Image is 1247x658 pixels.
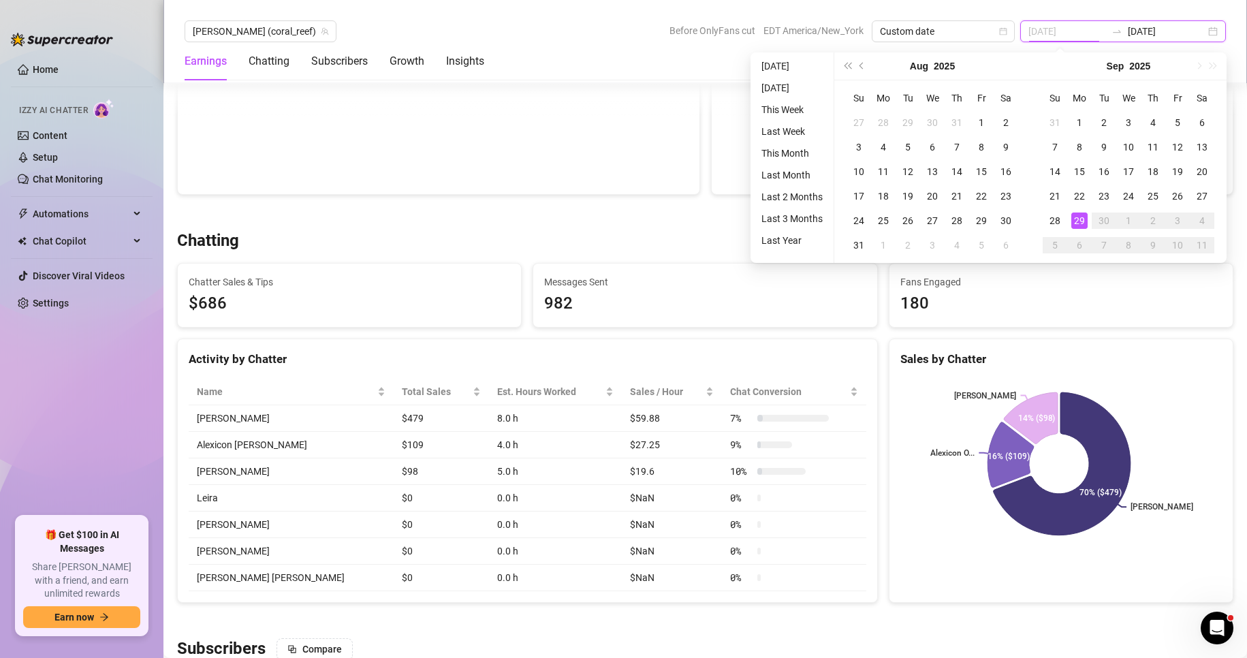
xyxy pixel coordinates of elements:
div: 16 [1096,163,1112,180]
div: 15 [1071,163,1088,180]
td: 2025-07-28 [871,110,896,135]
td: 2025-09-12 [1165,135,1190,159]
td: $0 [394,512,489,538]
td: 2025-08-04 [871,135,896,159]
th: We [1116,86,1141,110]
td: 2025-09-22 [1067,184,1092,208]
th: Fr [1165,86,1190,110]
div: 31 [851,237,867,253]
td: 2025-07-31 [945,110,969,135]
li: Last 3 Months [756,210,828,227]
td: 2025-09-23 [1092,184,1116,208]
div: 22 [1071,188,1088,204]
div: 28 [949,213,965,229]
div: 26 [900,213,916,229]
span: to [1111,26,1122,37]
td: 2025-10-02 [1141,208,1165,233]
li: Last 2 Months [756,189,828,205]
div: 30 [924,114,941,131]
td: 2025-09-16 [1092,159,1116,184]
div: 4 [949,237,965,253]
td: 2025-10-10 [1165,233,1190,257]
div: 10 [1169,237,1186,253]
td: Alexicon [PERSON_NAME] [189,432,394,458]
td: 2025-08-12 [896,159,920,184]
td: 5.0 h [489,458,622,485]
button: Earn nowarrow-right [23,606,140,628]
td: 2025-10-01 [1116,208,1141,233]
th: Su [1043,86,1067,110]
td: 2025-08-30 [994,208,1018,233]
input: Start date [1028,24,1106,39]
div: 13 [924,163,941,180]
span: Chatter Sales & Tips [189,275,510,289]
span: 7 % [730,411,752,426]
span: 10 % [730,464,752,479]
td: 2025-08-25 [871,208,896,233]
div: 31 [949,114,965,131]
span: Earn now [54,612,94,623]
div: 5 [1047,237,1063,253]
td: 2025-08-10 [847,159,871,184]
td: 2025-09-13 [1190,135,1214,159]
div: 5 [1169,114,1186,131]
td: 2025-08-26 [896,208,920,233]
div: 27 [851,114,867,131]
div: 17 [1120,163,1137,180]
div: 10 [851,163,867,180]
div: 1 [1071,114,1088,131]
div: 17 [851,188,867,204]
div: Growth [390,53,424,69]
a: Chat Monitoring [33,174,103,185]
td: 2025-09-06 [994,233,1018,257]
td: 2025-09-17 [1116,159,1141,184]
span: calendar [999,27,1007,35]
div: 12 [900,163,916,180]
div: 4 [1145,114,1161,131]
td: 2025-09-26 [1165,184,1190,208]
div: 30 [1096,213,1112,229]
td: $0 [394,565,489,591]
td: 2025-07-27 [847,110,871,135]
td: 2025-08-11 [871,159,896,184]
th: Tu [1092,86,1116,110]
span: Name [197,384,375,399]
li: This Month [756,145,828,161]
td: 2025-07-30 [920,110,945,135]
td: 2025-08-13 [920,159,945,184]
td: 2025-10-03 [1165,208,1190,233]
li: [DATE] [756,58,828,74]
td: 2025-08-16 [994,159,1018,184]
td: 2025-09-04 [945,233,969,257]
div: 11 [1194,237,1210,253]
div: 16 [998,163,1014,180]
td: 8.0 h [489,405,622,432]
div: 1 [1120,213,1137,229]
td: 2025-09-01 [871,233,896,257]
span: team [321,27,329,35]
td: 2025-08-02 [994,110,1018,135]
td: 2025-09-03 [1116,110,1141,135]
div: 180 [900,291,1222,317]
li: [DATE] [756,80,828,96]
td: 2025-08-20 [920,184,945,208]
button: Choose a month [1107,52,1124,80]
div: 25 [1145,188,1161,204]
th: Sales / Hour [622,379,722,405]
span: Share [PERSON_NAME] with a friend, and earn unlimited rewards [23,561,140,601]
li: Last Week [756,123,828,140]
div: 27 [924,213,941,229]
th: Chat Conversion [722,379,866,405]
td: 2025-08-27 [920,208,945,233]
td: 2025-08-29 [969,208,994,233]
button: Choose a year [1129,52,1150,80]
div: 14 [949,163,965,180]
li: This Week [756,101,828,118]
button: Choose a year [934,52,955,80]
td: 2025-09-09 [1092,135,1116,159]
button: Previous month (PageUp) [855,52,870,80]
td: $NaN [622,485,722,512]
div: 6 [1194,114,1210,131]
div: 12 [1169,139,1186,155]
span: 0 % [730,544,752,559]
